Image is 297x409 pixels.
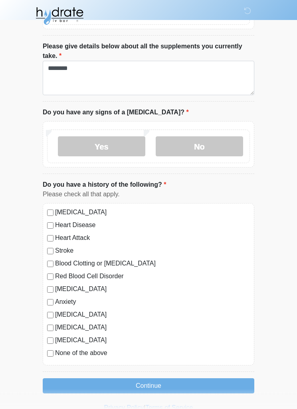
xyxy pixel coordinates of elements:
[47,274,53,280] input: Red Blood Cell Disorder
[47,325,53,331] input: [MEDICAL_DATA]
[55,323,250,333] label: [MEDICAL_DATA]
[35,6,84,26] img: Hydrate IV Bar - Glendale Logo
[156,137,243,157] label: No
[55,336,250,345] label: [MEDICAL_DATA]
[43,108,189,118] label: Do you have any signs of a [MEDICAL_DATA]?
[47,223,53,229] input: Heart Disease
[43,190,254,200] div: Please check all that apply.
[55,259,250,269] label: Blood Clotting or [MEDICAL_DATA]
[55,285,250,294] label: [MEDICAL_DATA]
[43,42,254,61] label: Please give details below about all the supplements you currently take.
[47,248,53,255] input: Stroke
[55,310,250,320] label: [MEDICAL_DATA]
[47,312,53,319] input: [MEDICAL_DATA]
[47,338,53,344] input: [MEDICAL_DATA]
[55,297,250,307] label: Anxiety
[55,208,250,217] label: [MEDICAL_DATA]
[55,221,250,230] label: Heart Disease
[43,379,254,394] button: Continue
[55,233,250,243] label: Heart Attack
[47,351,53,357] input: None of the above
[55,272,250,281] label: Red Blood Cell Disorder
[55,349,250,358] label: None of the above
[55,246,250,256] label: Stroke
[47,299,53,306] input: Anxiety
[47,235,53,242] input: Heart Attack
[58,137,145,157] label: Yes
[47,261,53,267] input: Blood Clotting or [MEDICAL_DATA]
[47,210,53,216] input: [MEDICAL_DATA]
[47,287,53,293] input: [MEDICAL_DATA]
[43,180,166,190] label: Do you have a history of the following?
